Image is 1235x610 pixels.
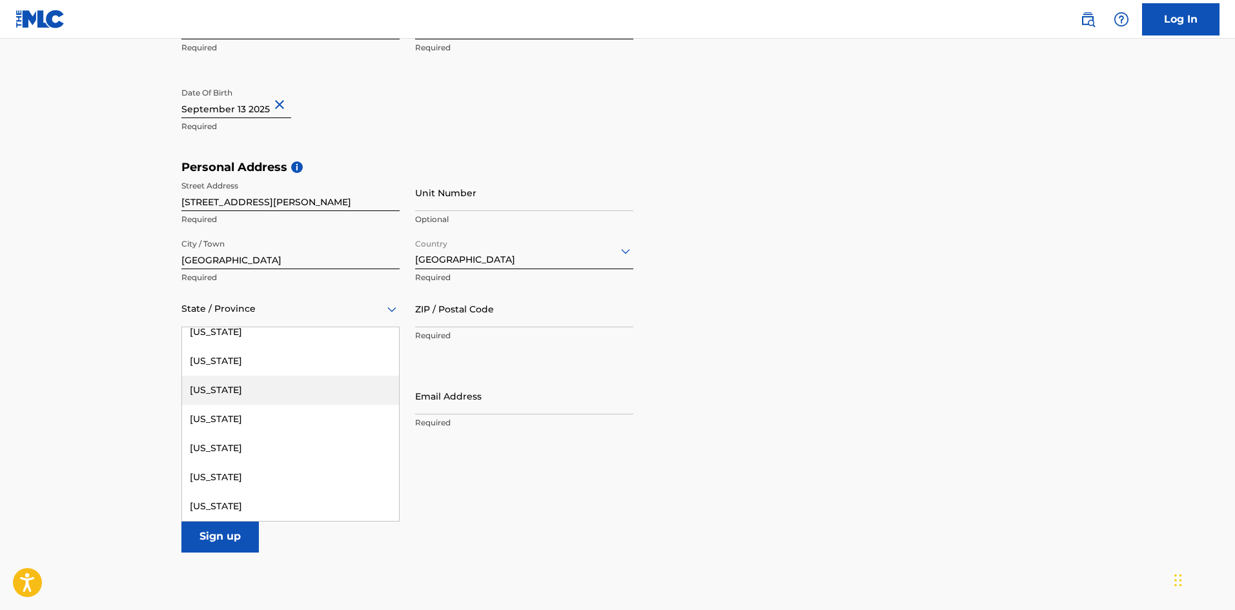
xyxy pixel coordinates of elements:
[415,42,633,54] p: Required
[1075,6,1101,32] a: Public Search
[415,214,633,225] p: Optional
[181,42,400,54] p: Required
[415,417,633,429] p: Required
[181,121,400,132] p: Required
[1114,12,1129,27] img: help
[182,347,399,376] div: [US_STATE]
[181,160,1054,175] h5: Personal Address
[1174,561,1182,600] div: Drag
[1108,6,1134,32] div: Help
[1142,3,1220,36] a: Log In
[182,376,399,405] div: [US_STATE]
[182,434,399,463] div: [US_STATE]
[182,405,399,434] div: [US_STATE]
[182,492,399,521] div: [US_STATE]
[15,10,65,28] img: MLC Logo
[415,235,633,267] div: [GEOGRAPHIC_DATA]
[182,463,399,492] div: [US_STATE]
[415,230,447,250] label: Country
[1170,548,1235,610] iframe: Chat Widget
[181,272,400,283] p: Required
[181,520,259,553] input: Sign up
[291,161,303,173] span: i
[415,330,633,341] p: Required
[181,214,400,225] p: Required
[415,272,633,283] p: Required
[272,85,291,125] button: Close
[1080,12,1096,27] img: search
[182,318,399,347] div: [US_STATE]
[181,355,633,370] h5: Contact Information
